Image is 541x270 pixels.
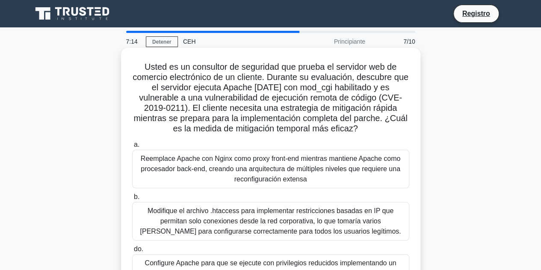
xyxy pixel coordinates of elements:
font: Usted es un consultor de seguridad que prueba el servidor web de comercio electrónico de un clien... [133,62,408,133]
a: Detener [146,36,178,47]
font: 7:14 [126,38,138,45]
font: Modifique el archivo .htaccess para implementar restricciones basadas en IP que permitan solo con... [140,207,401,235]
font: Registro [462,10,490,17]
font: Reemplace Apache con Nginx como proxy front-end mientras mantiene Apache como procesador back-end... [141,155,400,183]
a: Registro [457,8,495,19]
font: CEH [183,38,196,45]
font: Principiante [334,38,365,45]
font: Detener [152,39,171,45]
font: 7/10 [403,38,415,45]
font: b. [134,193,139,200]
font: do. [134,245,143,252]
font: a. [134,141,139,148]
